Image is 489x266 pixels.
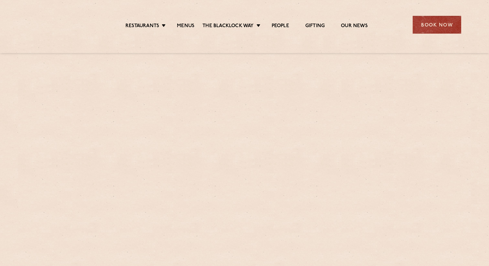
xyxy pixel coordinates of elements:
[28,6,84,43] img: svg%3E
[272,23,289,30] a: People
[341,23,368,30] a: Our News
[125,23,159,30] a: Restaurants
[413,16,461,34] div: Book Now
[305,23,325,30] a: Gifting
[177,23,194,30] a: Menus
[202,23,254,30] a: The Blacklock Way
